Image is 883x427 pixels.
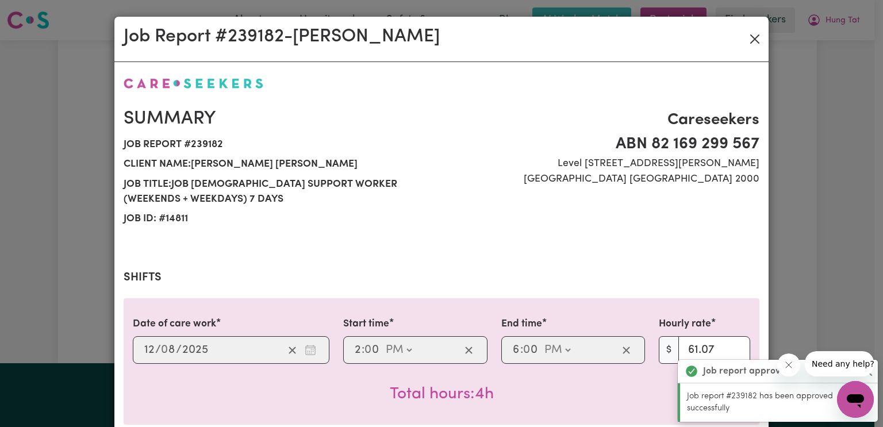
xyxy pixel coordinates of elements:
img: Careseekers logo [124,78,263,89]
span: Job report # 239182 [124,135,435,155]
span: 0 [364,344,371,356]
span: / [155,344,161,356]
label: Hourly rate [659,317,711,332]
button: Close [746,30,764,48]
input: -- [162,341,176,359]
iframe: Message from company [805,351,874,376]
input: -- [524,341,539,359]
span: Client name: [PERSON_NAME] [PERSON_NAME] [124,155,435,174]
span: Job ID: # 14811 [124,209,435,229]
input: -- [354,341,362,359]
strong: Job report approved [703,364,791,378]
span: Careseekers [448,108,759,132]
label: Date of care work [133,317,216,332]
input: -- [365,341,380,359]
p: Job report #239182 has been approved successfully [687,390,871,415]
button: Clear date [283,341,301,359]
span: 0 [523,344,530,356]
span: Total hours worked: 4 hours [390,386,494,402]
span: : [362,344,364,356]
span: Level [STREET_ADDRESS][PERSON_NAME] [448,156,759,171]
input: -- [512,341,520,359]
span: Job title: Job [DEMOGRAPHIC_DATA] Support Worker (Weekends + Weekdays) 7 days [124,175,435,210]
h2: Job Report # 239182 - [PERSON_NAME] [124,26,440,48]
span: / [176,344,182,356]
button: Enter the date of care work [301,341,320,359]
iframe: Close message [777,353,800,376]
h2: Shifts [124,271,759,284]
span: Need any help? [7,8,70,17]
iframe: Button to launch messaging window [837,381,874,418]
span: 0 [161,344,168,356]
span: [GEOGRAPHIC_DATA] [GEOGRAPHIC_DATA] 2000 [448,172,759,187]
span: ABN 82 169 299 567 [448,132,759,156]
span: $ [659,336,679,364]
span: : [520,344,523,356]
input: ---- [182,341,209,359]
h2: Summary [124,108,435,130]
input: -- [144,341,155,359]
label: Start time [343,317,389,332]
label: End time [501,317,542,332]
